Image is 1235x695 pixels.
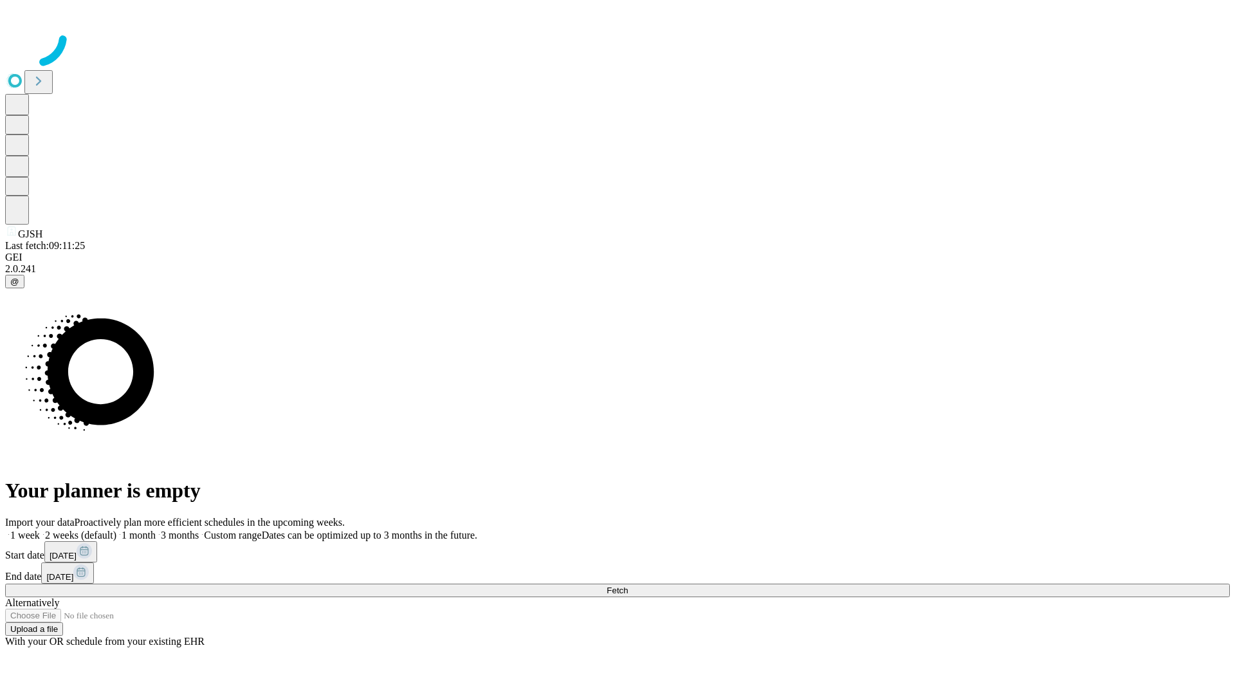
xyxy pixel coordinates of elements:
[45,530,116,541] span: 2 weeks (default)
[75,517,345,528] span: Proactively plan more efficient schedules in the upcoming weeks.
[44,541,97,562] button: [DATE]
[46,572,73,582] span: [DATE]
[41,562,94,584] button: [DATE]
[5,479,1230,503] h1: Your planner is empty
[5,240,85,251] span: Last fetch: 09:11:25
[122,530,156,541] span: 1 month
[5,541,1230,562] div: Start date
[10,530,40,541] span: 1 week
[161,530,199,541] span: 3 months
[50,551,77,561] span: [DATE]
[5,584,1230,597] button: Fetch
[204,530,261,541] span: Custom range
[5,597,59,608] span: Alternatively
[5,517,75,528] span: Import your data
[18,228,42,239] span: GJSH
[262,530,477,541] span: Dates can be optimized up to 3 months in the future.
[5,636,205,647] span: With your OR schedule from your existing EHR
[5,263,1230,275] div: 2.0.241
[5,562,1230,584] div: End date
[607,586,628,595] span: Fetch
[10,277,19,286] span: @
[5,252,1230,263] div: GEI
[5,622,63,636] button: Upload a file
[5,275,24,288] button: @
